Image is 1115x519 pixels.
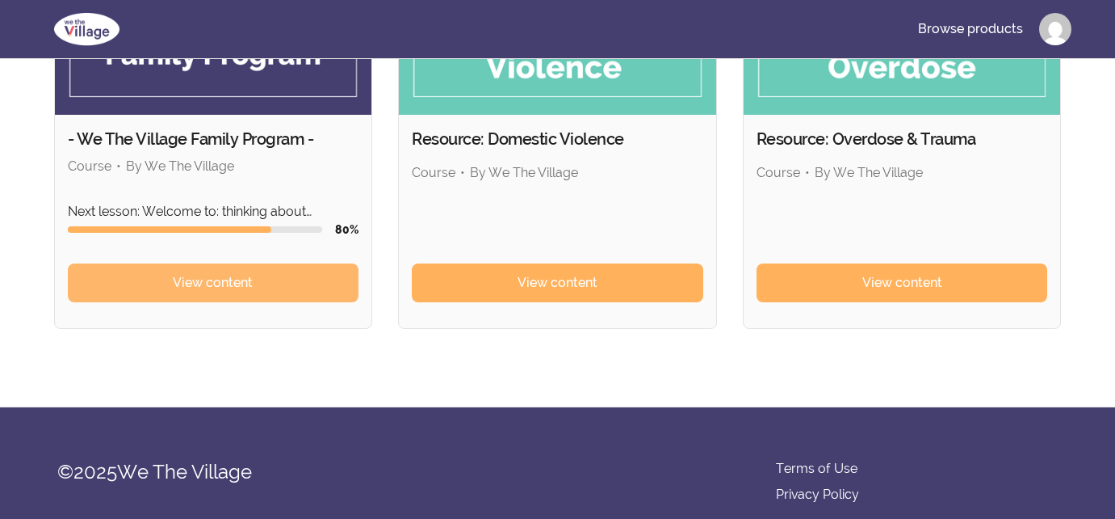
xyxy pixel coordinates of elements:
h2: - We The Village Family Program - [68,128,359,150]
a: Browse products [905,10,1036,49]
h2: Resource: Overdose & Trauma [757,128,1048,150]
span: • [116,158,121,174]
span: View content [862,273,942,293]
span: Course [412,165,455,180]
img: Profile image for Catherine M Kent [1039,13,1071,45]
a: Terms of Use [776,459,857,479]
a: Privacy Policy [776,485,859,504]
span: By We The Village [470,165,578,180]
img: We The Village logo [44,10,129,49]
a: View content [412,264,703,302]
div: © 2025 We The Village [57,459,365,485]
p: Next lesson: Welcome to: thinking about Recovery and [MEDICAL_DATA] [68,202,359,222]
span: View content [173,273,253,293]
a: View content [757,264,1048,302]
span: By We The Village [815,165,923,180]
nav: Main [905,10,1071,49]
span: Course [68,158,111,174]
span: • [805,165,810,180]
h2: Resource: Domestic Violence [412,128,703,150]
span: View content [518,273,597,293]
span: 80 % [335,223,358,236]
a: View content [68,264,359,302]
div: Course progress [68,226,323,233]
span: Course [757,165,800,180]
span: • [460,165,465,180]
span: By We The Village [126,158,234,174]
